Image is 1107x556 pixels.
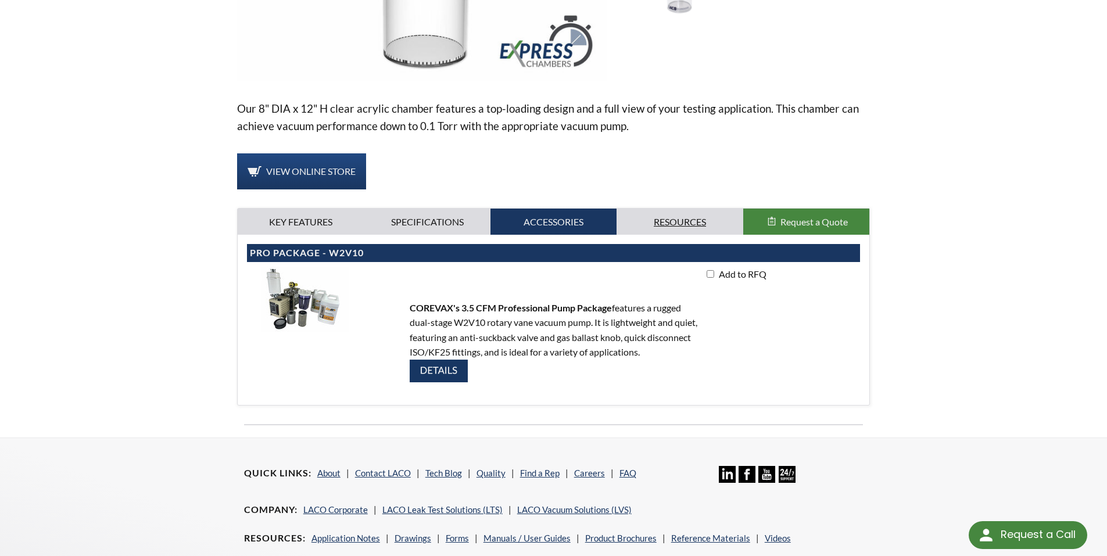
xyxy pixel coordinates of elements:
[382,504,503,515] a: LACO Leak Test Solutions (LTS)
[303,504,368,515] a: LACO Corporate
[707,270,714,278] input: Add to RFQ
[250,247,858,259] h4: Pro Package - W2V10
[238,209,364,235] a: Key Features
[311,533,380,543] a: Application Notes
[671,533,750,543] a: Reference Materials
[477,468,506,478] a: Quality
[237,153,366,189] a: View Online Store
[355,468,411,478] a: Contact LACO
[483,533,571,543] a: Manuals / User Guides
[244,467,311,479] h4: Quick Links
[425,468,462,478] a: Tech Blog
[410,360,468,382] img: Details-button.jpg
[395,533,431,543] a: Drawings
[585,533,657,543] a: Product Brochures
[977,526,995,544] img: round button
[619,468,636,478] a: FAQ
[410,302,612,313] strong: COREVAX's 3.5 CFM Professional Pump Package
[247,267,363,332] img: PPW2V10.jpg
[969,521,1087,549] div: Request a Call
[617,209,743,235] a: Resources
[446,533,469,543] a: Forms
[266,166,356,177] span: View Online Store
[780,216,848,227] span: Request a Quote
[317,468,341,478] a: About
[716,268,766,279] span: Add to RFQ
[1001,521,1076,548] div: Request a Call
[490,209,617,235] a: Accessories
[779,466,796,483] img: 24/7 Support Icon
[244,532,306,544] h4: Resources
[743,209,870,235] button: Request a Quote
[410,300,698,386] p: features a rugged dual-stage W2V10 rotary vane vacuum pump. It is lightweight and quiet, featurin...
[364,209,490,235] a: Specifications
[244,504,298,516] h4: Company
[520,468,560,478] a: Find a Rep
[779,474,796,485] a: 24/7 Support
[237,100,870,135] p: Our 8" DIA x 12" H clear acrylic chamber features a top-loading design and a full view of your te...
[765,533,791,543] a: Videos
[517,504,632,515] a: LACO Vacuum Solutions (LVS)
[574,468,605,478] a: Careers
